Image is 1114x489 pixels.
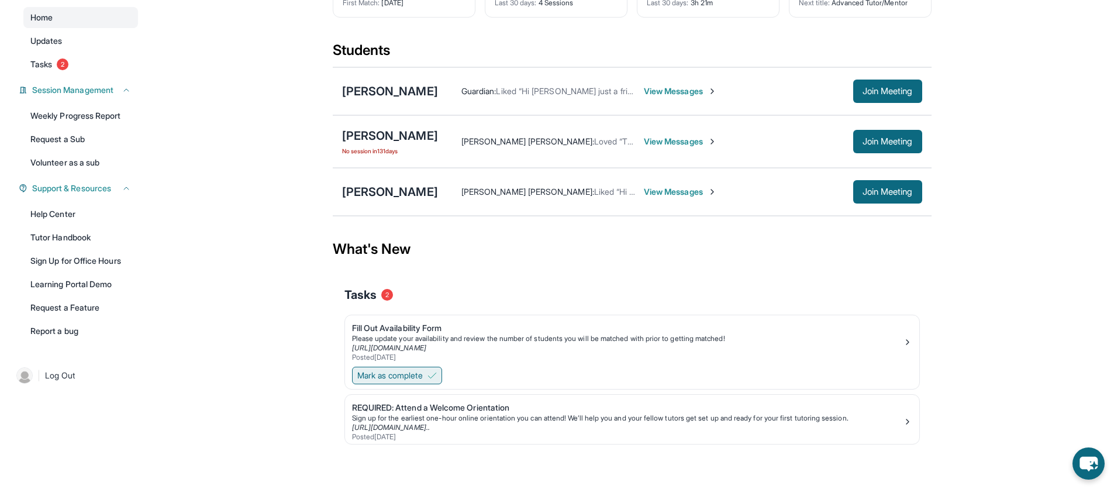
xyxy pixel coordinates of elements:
[32,84,113,96] span: Session Management
[342,184,438,200] div: [PERSON_NAME]
[863,188,913,195] span: Join Meeting
[644,85,717,97] span: View Messages
[708,137,717,146] img: Chevron-Right
[30,12,53,23] span: Home
[23,152,138,173] a: Volunteer as a sub
[461,86,496,96] span: Guardian :
[37,369,40,383] span: |
[853,80,922,103] button: Join Meeting
[12,363,138,388] a: |Log Out
[45,370,75,381] span: Log Out
[23,274,138,295] a: Learning Portal Demo
[352,423,430,432] a: [URL][DOMAIN_NAME]..
[1072,447,1105,480] button: chat-button
[863,138,913,145] span: Join Meeting
[644,136,717,147] span: View Messages
[644,186,717,198] span: View Messages
[23,7,138,28] a: Home
[333,223,932,275] div: What's New
[23,129,138,150] a: Request a Sub
[23,321,138,342] a: Report a bug
[352,367,442,384] button: Mark as complete
[342,83,438,99] div: [PERSON_NAME]
[23,227,138,248] a: Tutor Handbook
[344,287,377,303] span: Tasks
[27,182,131,194] button: Support & Resources
[427,371,437,380] img: Mark as complete
[594,187,688,197] span: Liked “Hi yes, thank you!”
[496,86,847,96] span: Liked “Hi [PERSON_NAME] just a friendly reminder [DATE] that we have class at 6:0pm [DATE]”
[345,315,919,364] a: Fill Out Availability FormPlease update your availability and review the number of students you w...
[23,105,138,126] a: Weekly Progress Report
[57,58,68,70] span: 2
[461,136,594,146] span: [PERSON_NAME] [PERSON_NAME] :
[357,370,423,381] span: Mark as complete
[708,87,717,96] img: Chevron-Right
[345,395,919,444] a: REQUIRED: Attend a Welcome OrientationSign up for the earliest one-hour online orientation you ca...
[853,130,922,153] button: Join Meeting
[23,54,138,75] a: Tasks2
[863,88,913,95] span: Join Meeting
[352,432,903,442] div: Posted [DATE]
[461,187,594,197] span: [PERSON_NAME] [PERSON_NAME] :
[708,187,717,197] img: Chevron-Right
[853,180,922,204] button: Join Meeting
[352,414,903,423] div: Sign up for the earliest one-hour online orientation you can attend! We’ll help you and your fell...
[23,204,138,225] a: Help Center
[352,353,903,362] div: Posted [DATE]
[352,334,903,343] div: Please update your availability and review the number of students you will be matched with prior ...
[27,84,131,96] button: Session Management
[23,250,138,271] a: Sign Up for Office Hours
[30,58,52,70] span: Tasks
[352,322,903,334] div: Fill Out Availability Form
[32,182,111,194] span: Support & Resources
[23,297,138,318] a: Request a Feature
[16,367,33,384] img: user-img
[30,35,63,47] span: Updates
[333,41,932,67] div: Students
[342,128,438,144] div: [PERSON_NAME]
[381,289,393,301] span: 2
[594,136,696,146] span: Loved “Thank you, you too”
[342,146,438,156] span: No session in 131 days
[352,343,426,352] a: [URL][DOMAIN_NAME]
[352,402,903,414] div: REQUIRED: Attend a Welcome Orientation
[23,30,138,51] a: Updates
